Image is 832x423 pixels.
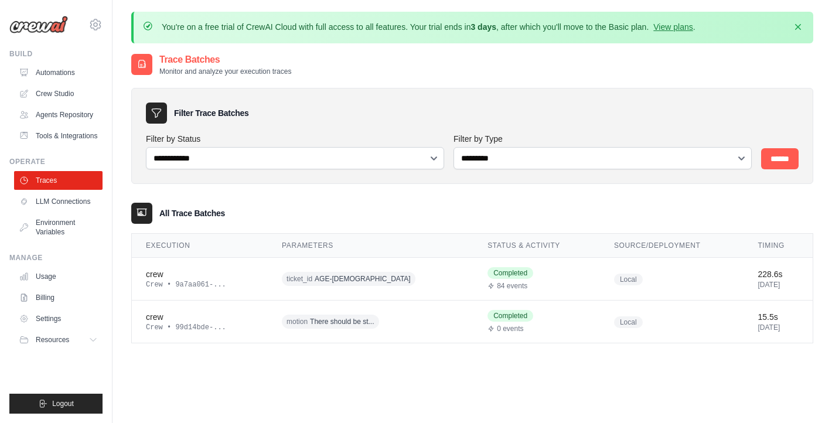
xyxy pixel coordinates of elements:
[487,310,533,322] span: Completed
[614,274,643,285] span: Local
[146,311,254,323] div: crew
[132,258,813,301] tr: View details for crew execution
[9,157,103,166] div: Operate
[744,234,813,258] th: Timing
[758,323,799,332] div: [DATE]
[14,267,103,286] a: Usage
[14,63,103,82] a: Automations
[159,53,291,67] h2: Trace Batches
[9,49,103,59] div: Build
[470,22,496,32] strong: 3 days
[146,280,254,289] div: Crew • 9a7aa061-...
[282,270,459,288] div: ticket_id: AGE-7
[315,274,411,284] span: AGE-[DEMOGRAPHIC_DATA]
[453,133,752,145] label: Filter by Type
[14,288,103,307] a: Billing
[132,234,268,258] th: Execution
[497,281,527,291] span: 84 events
[14,105,103,124] a: Agents Repository
[14,171,103,190] a: Traces
[268,234,473,258] th: Parameters
[146,133,444,145] label: Filter by Status
[487,267,533,279] span: Completed
[146,268,254,280] div: crew
[758,311,799,323] div: 15.5s
[473,234,600,258] th: Status & Activity
[159,67,291,76] p: Monitor and analyze your execution traces
[52,399,74,408] span: Logout
[282,313,459,331] div: motion: There should be strict laws that regulates LLMs
[162,21,695,33] p: You're on a free trial of CrewAI Cloud with full access to all features. Your trial ends in , aft...
[287,274,312,284] span: ticket_id
[9,394,103,414] button: Logout
[14,127,103,145] a: Tools & Integrations
[14,213,103,241] a: Environment Variables
[132,301,813,343] tr: View details for crew execution
[14,330,103,349] button: Resources
[9,16,68,33] img: Logo
[614,316,643,328] span: Local
[14,84,103,103] a: Crew Studio
[174,107,248,119] h3: Filter Trace Batches
[758,280,799,289] div: [DATE]
[146,323,254,332] div: Crew • 99d14bde-...
[600,234,744,258] th: Source/Deployment
[653,22,693,32] a: View plans
[14,192,103,211] a: LLM Connections
[14,309,103,328] a: Settings
[9,253,103,262] div: Manage
[159,207,225,219] h3: All Trace Batches
[758,268,799,280] div: 228.6s
[497,324,523,333] span: 0 events
[36,335,69,344] span: Resources
[287,317,308,326] span: motion
[310,317,374,326] span: There should be st...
